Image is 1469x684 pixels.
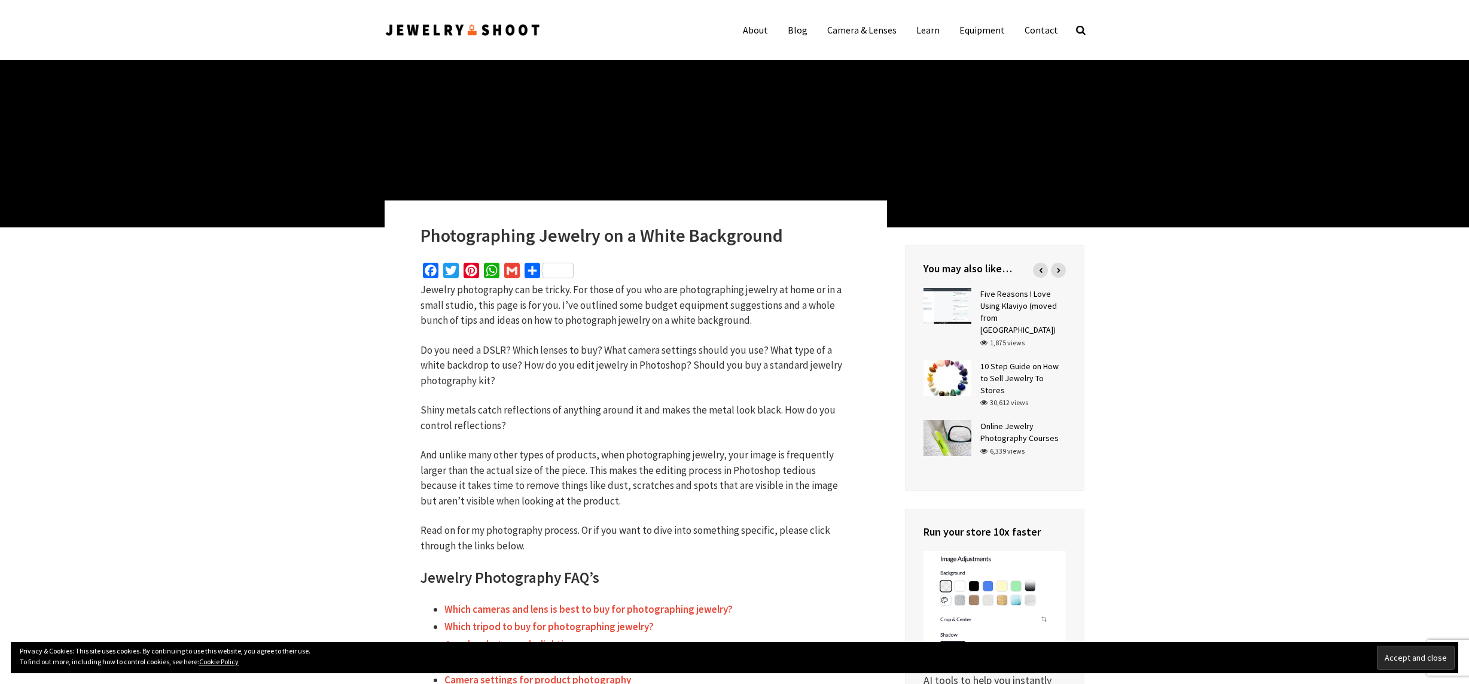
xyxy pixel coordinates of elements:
h4: Run your store 10x faster [924,524,1066,539]
h4: You may also like… [924,261,1066,276]
a: Jewelry photography lighting [444,638,575,652]
a: Gmail [502,263,522,282]
h1: Photographing Jewelry on a White Background [420,224,851,246]
input: Accept and close [1377,646,1455,670]
p: Do you need a DSLR? Which lenses to buy? What camera settings should you use? What type of a whit... [420,343,851,389]
img: Jewelry Photographer Bay Area - San Francisco | Nationwide via Mail [385,22,541,38]
a: Equipment [950,18,1014,42]
a: Learn [907,18,949,42]
a: Cookie Policy [199,657,239,666]
a: 10 Step Guide on How to Sell Jewelry To Stores [980,361,1059,396]
a: Contact [1016,18,1067,42]
a: Blog [779,18,816,42]
a: Facebook [420,263,441,282]
p: Read on for my photography process. Or if you want to dive into something specific, please click ... [420,523,851,554]
a: WhatsApp [481,263,502,282]
div: 30,612 views [980,397,1028,408]
a: Pinterest [461,263,481,282]
a: Which tripod to buy for photographing jewelry? [444,620,654,634]
p: Jewelry photography can be tricky. For those of you who are photographing jewelry at home or in a... [420,282,851,329]
div: Privacy & Cookies: This site uses cookies. By continuing to use this website, you agree to their ... [11,642,1458,673]
div: 6,339 views [980,446,1025,457]
a: Online Jewelry Photography Courses [980,421,1059,443]
h2: Jewelry Photography FAQ’s [420,568,851,588]
p: And unlike many other types of products, when photographing jewelry, your image is frequently lar... [420,448,851,509]
a: Twitter [441,263,461,282]
a: Five Reasons I Love Using Klaviyo (moved from [GEOGRAPHIC_DATA]) [980,288,1057,335]
a: Which cameras and lens is best to buy for photographing jewelry? [444,603,733,616]
a: Camera & Lenses [818,18,906,42]
a: Share [522,263,576,282]
a: About [734,18,777,42]
div: 1,875 views [980,338,1025,348]
p: Shiny metals catch reflections of anything around it and makes the metal look black. How do you c... [420,403,851,433]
